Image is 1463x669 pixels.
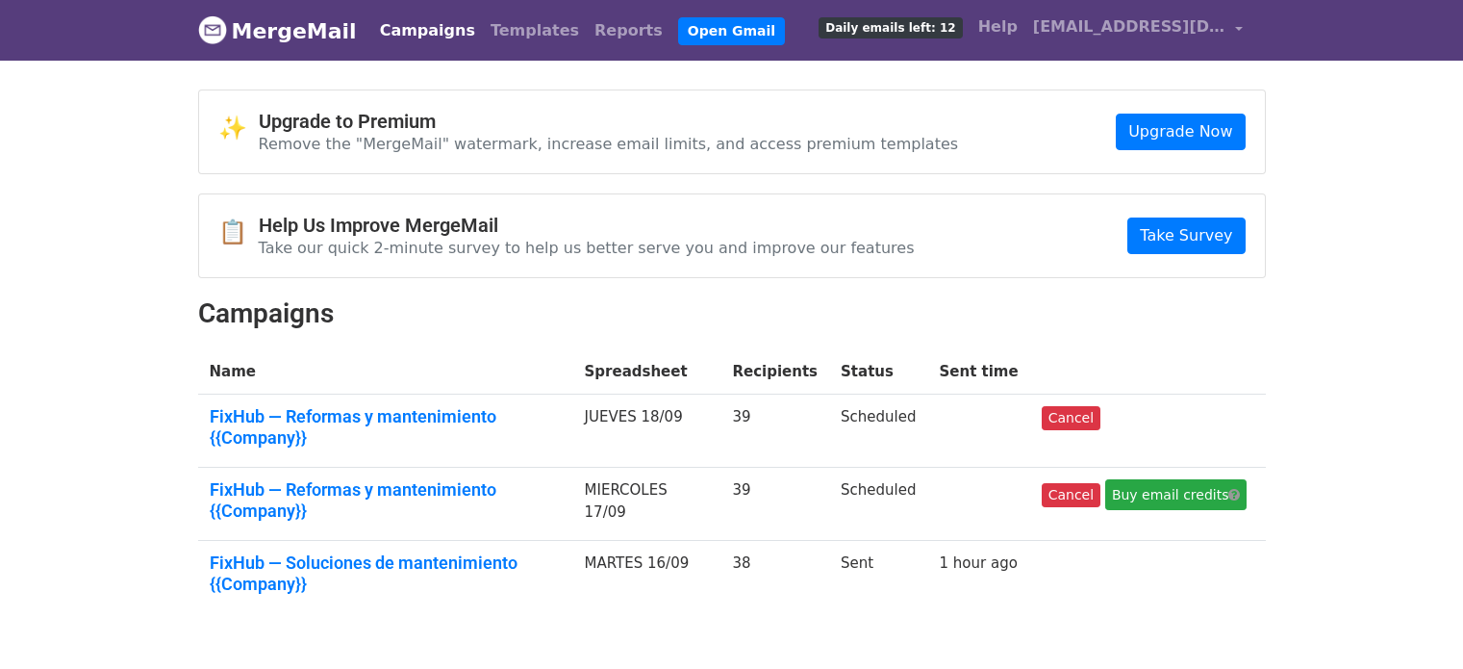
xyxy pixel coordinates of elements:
[1127,218,1245,254] a: Take Survey
[678,17,785,45] a: Open Gmail
[928,349,1030,395] th: Sent time
[1033,15,1225,39] span: [EMAIL_ADDRESS][DOMAIN_NAME]
[218,219,259,246] span: 📋
[1105,479,1248,510] a: Buy email credits
[829,349,927,395] th: Status
[829,468,927,541] td: Scheduled
[218,115,259,142] span: ✨
[210,406,562,448] a: FixHub — Reformas y mantenimiento {{Company}}
[259,238,915,258] p: Take our quick 2-minute survey to help us better serve you and improve our features
[573,468,721,541] td: MIERCOLES 17/09
[587,12,670,50] a: Reports
[829,541,927,614] td: Sent
[198,11,357,51] a: MergeMail
[198,297,1266,330] h2: Campaigns
[259,214,915,237] h4: Help Us Improve MergeMail
[811,8,970,46] a: Daily emails left: 12
[1042,406,1100,430] a: Cancel
[720,468,829,541] td: 39
[819,17,962,39] span: Daily emails left: 12
[1116,114,1245,150] a: Upgrade Now
[483,12,587,50] a: Templates
[720,349,829,395] th: Recipients
[829,395,927,468] td: Scheduled
[198,349,573,395] th: Name
[210,553,562,594] a: FixHub — Soluciones de mantenimiento {{Company}}
[573,395,721,468] td: JUEVES 18/09
[198,15,227,44] img: MergeMail logo
[971,8,1025,46] a: Help
[720,395,829,468] td: 39
[210,479,562,521] a: FixHub — Reformas y mantenimiento {{Company}}
[259,110,959,133] h4: Upgrade to Premium
[573,541,721,614] td: MARTES 16/09
[372,12,483,50] a: Campaigns
[720,541,829,614] td: 38
[1025,8,1250,53] a: [EMAIL_ADDRESS][DOMAIN_NAME]
[573,349,721,395] th: Spreadsheet
[940,554,1018,572] a: 1 hour ago
[259,134,959,154] p: Remove the "MergeMail" watermark, increase email limits, and access premium templates
[1042,483,1100,507] a: Cancel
